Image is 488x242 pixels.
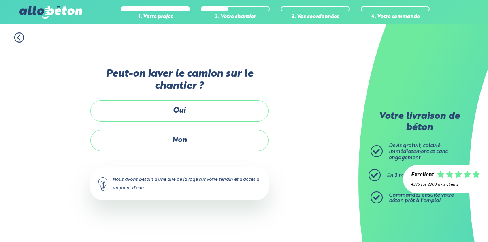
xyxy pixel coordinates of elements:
[201,14,270,20] div: 2. Votre chantier
[90,100,269,122] label: Oui
[281,14,350,20] div: 3. Vos coordonnées
[411,172,434,178] div: Excellent
[387,173,447,178] span: En 2 minutes top chrono
[361,14,430,20] div: 4. Votre commande
[411,182,480,187] div: 4.7/5 sur 2300 avis clients
[389,193,454,204] span: Commandez ensuite votre béton prêt à l'emploi
[19,6,82,19] img: allobéton
[416,210,479,233] iframe: Help widget launcher
[90,167,269,200] div: Nous avons besoin d'une aire de lavage sur votre terrain et d'accès à un point d'eau.
[90,130,269,151] label: Non
[121,14,190,20] div: 1. Votre projet
[90,68,269,92] label: Peut-on laver le camion sur le chantier ?
[373,111,466,133] p: Votre livraison de béton
[389,143,448,160] span: Devis gratuit, calculé immédiatement et sans engagement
